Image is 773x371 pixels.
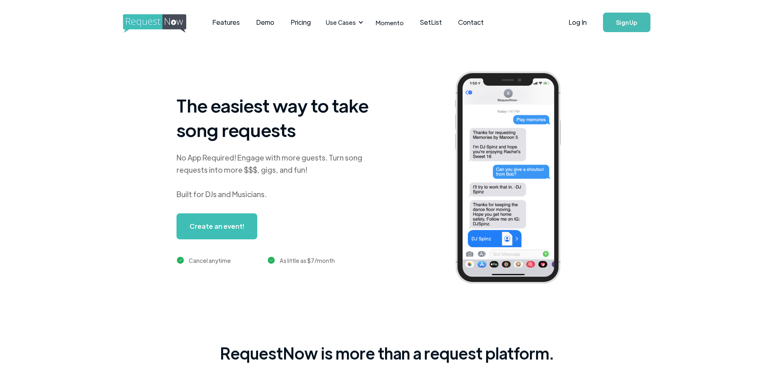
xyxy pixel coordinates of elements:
[560,8,595,37] a: Log In
[177,257,184,264] img: green checkmark
[177,213,257,239] a: Create an event!
[177,152,379,200] div: No App Required! Engage with more guests. Turn song requests into more $$$, gigs, and fun! Built ...
[268,257,275,264] img: green checkmark
[282,10,319,35] a: Pricing
[204,10,248,35] a: Features
[280,256,335,265] div: As little as $7/month
[321,10,366,35] div: Use Cases
[123,14,184,30] a: home
[603,13,650,32] a: Sign Up
[326,18,356,27] div: Use Cases
[446,66,583,292] img: iphone screenshot
[177,93,379,142] h1: The easiest way to take song requests
[412,10,450,35] a: SetList
[368,11,412,35] a: Momento
[189,256,231,265] div: Cancel anytime
[123,14,201,33] img: requestnow logo
[450,10,492,35] a: Contact
[248,10,282,35] a: Demo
